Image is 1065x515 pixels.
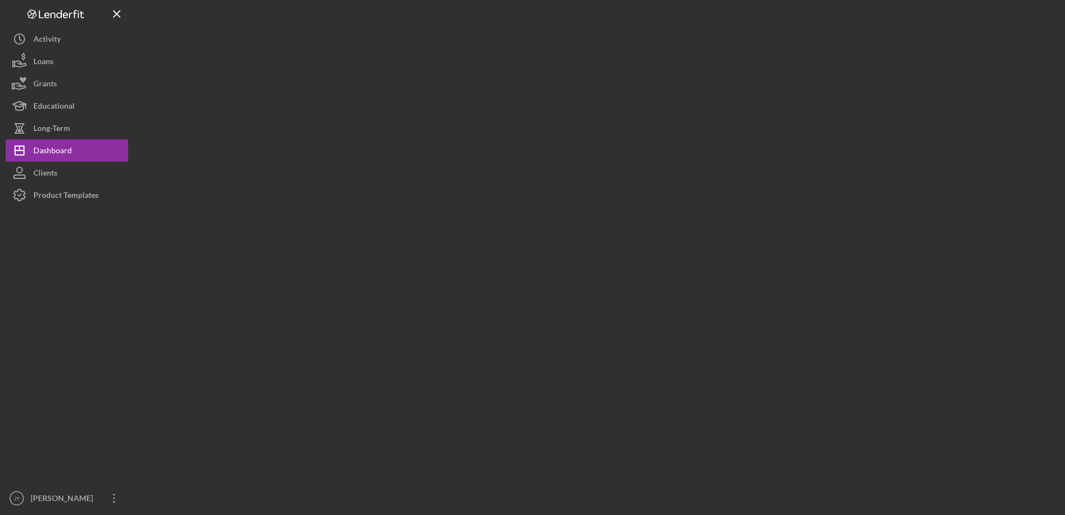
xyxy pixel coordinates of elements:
div: Grants [33,72,57,98]
div: Long-Term [33,117,70,142]
button: Activity [6,28,128,50]
button: Grants [6,72,128,95]
div: Product Templates [33,184,99,209]
button: Long-Term [6,117,128,139]
button: Product Templates [6,184,128,206]
div: Dashboard [33,139,72,164]
div: Clients [33,162,57,187]
div: Activity [33,28,61,53]
button: JT[PERSON_NAME] [6,487,128,509]
button: Dashboard [6,139,128,162]
div: Educational [33,95,75,120]
div: Loans [33,50,53,75]
text: JT [14,495,20,502]
button: Loans [6,50,128,72]
button: Educational [6,95,128,117]
button: Clients [6,162,128,184]
div: [PERSON_NAME] [28,487,100,512]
